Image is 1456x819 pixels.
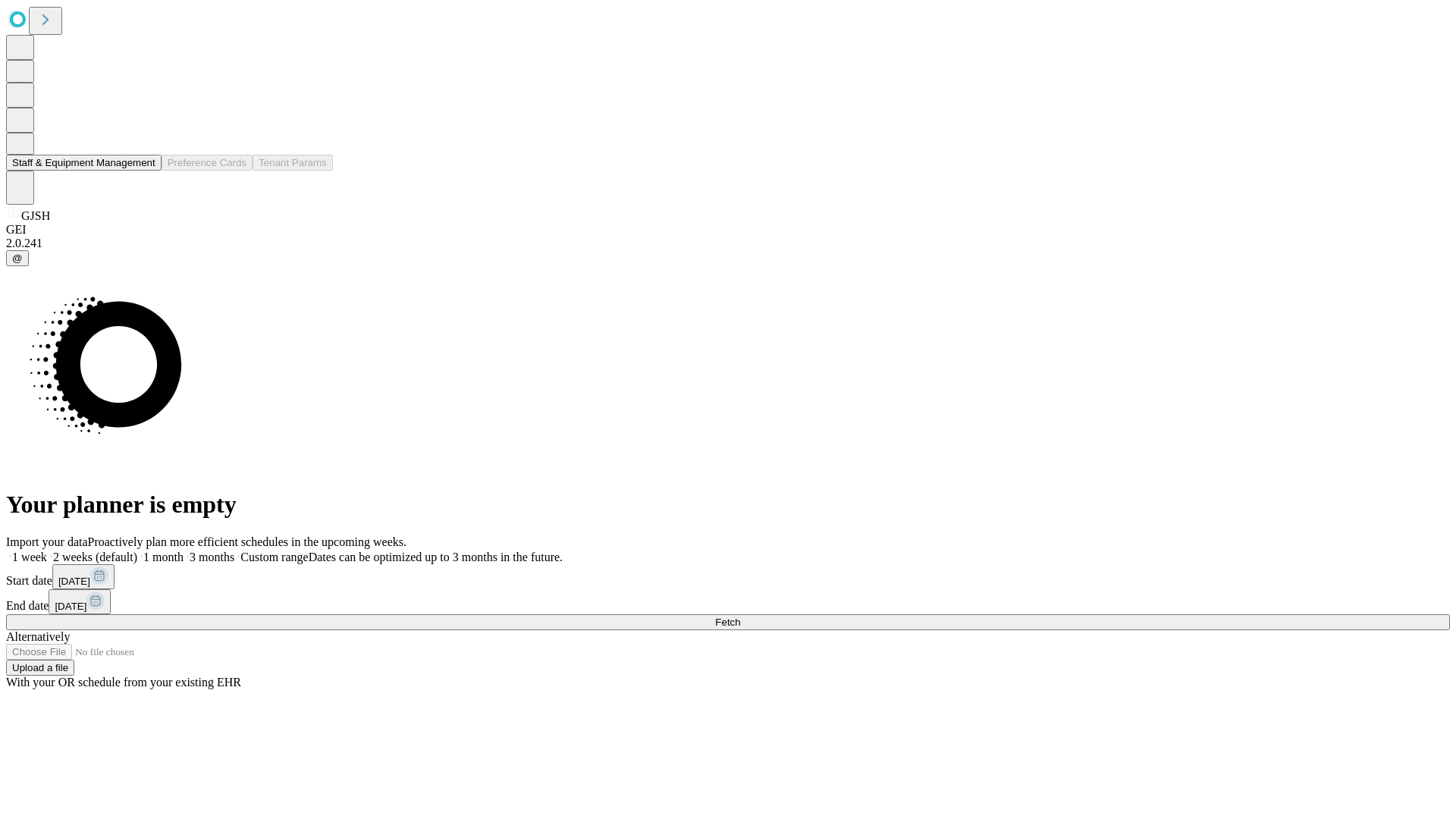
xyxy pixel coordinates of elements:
span: 1 week [12,551,47,563]
button: Staff & Equipment Management [6,155,162,171]
button: [DATE] [49,589,111,614]
span: 3 months [190,551,234,563]
button: Upload a file [6,660,74,676]
span: 2 weeks (default) [53,551,137,563]
span: Proactively plan more efficient schedules in the upcoming weeks. [88,535,406,548]
span: Custom range [240,551,308,563]
button: @ [6,250,29,266]
div: End date [6,589,1450,614]
span: 1 month [143,551,184,563]
button: Tenant Params [253,155,333,171]
button: Fetch [6,614,1450,630]
div: Start date [6,564,1450,589]
span: @ [12,253,23,264]
span: Fetch [715,617,740,628]
span: With your OR schedule from your existing EHR [6,676,241,689]
h1: Your planner is empty [6,491,1450,519]
button: [DATE] [52,564,115,589]
span: Import your data [6,535,88,548]
span: GJSH [21,209,50,222]
button: Preference Cards [162,155,253,171]
span: [DATE] [58,576,90,587]
div: 2.0.241 [6,237,1450,250]
span: Alternatively [6,630,70,643]
span: [DATE] [55,601,86,612]
span: Dates can be optimized up to 3 months in the future. [309,551,563,563]
div: GEI [6,223,1450,237]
